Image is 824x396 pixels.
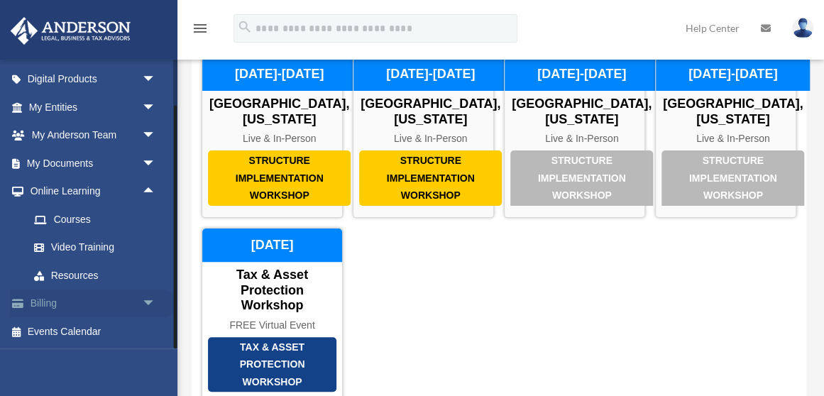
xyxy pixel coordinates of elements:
[202,133,356,145] div: Live & In-Person
[20,233,177,262] a: Video Training
[10,177,177,206] a: Online Learningarrow_drop_up
[208,150,351,206] div: Structure Implementation Workshop
[202,57,343,218] a: Structure Implementation Workshop [GEOGRAPHIC_DATA], [US_STATE] Live & In-Person [DATE]-[DATE]
[353,97,507,127] div: [GEOGRAPHIC_DATA], [US_STATE]
[10,93,177,121] a: My Entitiesarrow_drop_down
[20,261,177,290] a: Resources
[504,57,645,218] a: Structure Implementation Workshop [GEOGRAPHIC_DATA], [US_STATE] Live & In-Person [DATE]-[DATE]
[10,290,177,318] a: Billingarrow_drop_down
[192,20,209,37] i: menu
[208,337,336,392] div: Tax & Asset Protection Workshop
[10,317,170,346] a: Events Calendar
[142,121,170,150] span: arrow_drop_down
[353,57,507,92] div: [DATE]-[DATE]
[655,57,796,218] a: Structure Implementation Workshop [GEOGRAPHIC_DATA], [US_STATE] Live & In-Person [DATE]-[DATE]
[656,133,810,145] div: Live & In-Person
[202,97,356,127] div: [GEOGRAPHIC_DATA], [US_STATE]
[505,57,659,92] div: [DATE]-[DATE]
[792,18,813,38] img: User Pic
[142,65,170,94] span: arrow_drop_down
[661,150,804,206] div: Structure Implementation Workshop
[192,25,209,37] a: menu
[656,57,810,92] div: [DATE]-[DATE]
[353,133,507,145] div: Live & In-Person
[142,93,170,122] span: arrow_drop_down
[20,205,177,233] a: Courses
[202,319,342,331] div: FREE Virtual Event
[202,229,342,263] div: [DATE]
[353,57,494,218] a: Structure Implementation Workshop [GEOGRAPHIC_DATA], [US_STATE] Live & In-Person [DATE]-[DATE]
[505,97,659,127] div: [GEOGRAPHIC_DATA], [US_STATE]
[142,149,170,178] span: arrow_drop_down
[202,268,342,314] div: Tax & Asset Protection Workshop
[142,177,170,207] span: arrow_drop_up
[510,150,653,206] div: Structure Implementation Workshop
[202,57,356,92] div: [DATE]-[DATE]
[10,149,177,177] a: My Documentsarrow_drop_down
[656,97,810,127] div: [GEOGRAPHIC_DATA], [US_STATE]
[10,121,177,150] a: My Anderson Teamarrow_drop_down
[6,17,135,45] img: Anderson Advisors Platinum Portal
[142,290,170,319] span: arrow_drop_down
[10,65,177,94] a: Digital Productsarrow_drop_down
[237,19,253,35] i: search
[359,150,502,206] div: Structure Implementation Workshop
[505,133,659,145] div: Live & In-Person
